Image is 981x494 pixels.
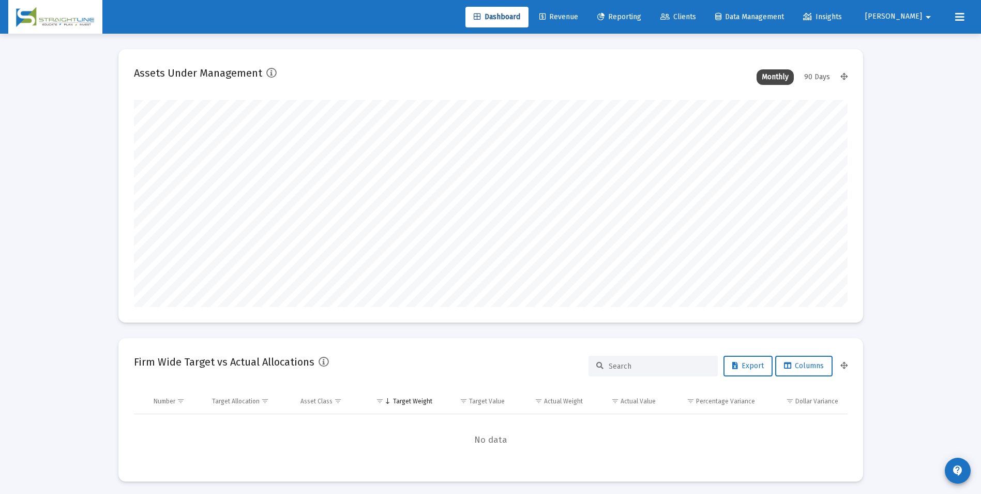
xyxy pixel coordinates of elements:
span: Revenue [539,12,578,21]
span: No data [134,434,848,446]
td: Column Actual Weight [512,389,590,414]
div: 90 Days [799,69,835,85]
button: [PERSON_NAME] [853,6,947,27]
span: Show filter options for column 'Target Weight' [376,397,384,405]
span: Data Management [715,12,784,21]
div: Actual Value [621,397,656,405]
td: Column Target Weight [362,389,440,414]
span: Show filter options for column 'Percentage Variance' [687,397,695,405]
a: Dashboard [465,7,529,27]
a: Insights [795,7,850,27]
span: Show filter options for column 'Number' [177,397,185,405]
td: Column Dollar Variance [762,389,847,414]
div: Target Allocation [212,397,260,405]
td: Column Actual Value [590,389,663,414]
div: Data grid [134,389,848,466]
div: Actual Weight [544,397,583,405]
button: Export [723,356,773,376]
span: Show filter options for column 'Target Allocation' [261,397,269,405]
div: Asset Class [300,397,333,405]
span: Clients [660,12,696,21]
mat-icon: contact_support [952,464,964,477]
span: Columns [784,361,824,370]
div: Percentage Variance [696,397,755,405]
div: Number [154,397,175,405]
td: Column Asset Class [293,389,362,414]
td: Column Number [146,389,205,414]
span: Reporting [597,12,641,21]
mat-icon: arrow_drop_down [922,7,934,27]
a: Clients [652,7,704,27]
span: Show filter options for column 'Actual Weight' [535,397,542,405]
a: Reporting [589,7,650,27]
span: Insights [803,12,842,21]
a: Revenue [531,7,586,27]
span: Show filter options for column 'Asset Class' [334,397,342,405]
span: Show filter options for column 'Target Value' [460,397,467,405]
div: Target Weight [393,397,432,405]
div: Target Value [469,397,505,405]
img: Dashboard [16,7,95,27]
span: [PERSON_NAME] [865,12,922,21]
span: Dashboard [474,12,520,21]
td: Column Target Value [440,389,512,414]
button: Columns [775,356,833,376]
h2: Assets Under Management [134,65,262,81]
span: Export [732,361,764,370]
span: Show filter options for column 'Dollar Variance' [786,397,794,405]
h2: Firm Wide Target vs Actual Allocations [134,354,314,370]
td: Column Percentage Variance [663,389,762,414]
div: Dollar Variance [795,397,838,405]
td: Column Target Allocation [205,389,293,414]
div: Monthly [757,69,794,85]
input: Search [609,362,710,371]
span: Show filter options for column 'Actual Value' [611,397,619,405]
a: Data Management [707,7,792,27]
